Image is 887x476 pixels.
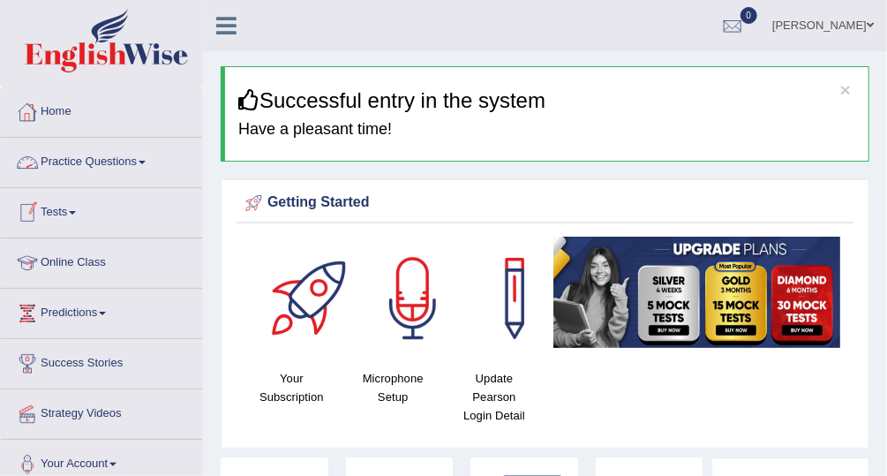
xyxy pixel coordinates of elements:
[351,369,435,406] h4: Microphone Setup
[1,238,202,283] a: Online Class
[840,80,851,99] button: ×
[238,89,855,112] h3: Successful entry in the system
[1,389,202,434] a: Strategy Videos
[1,87,202,132] a: Home
[238,121,855,139] h4: Have a pleasant time!
[241,190,849,216] div: Getting Started
[553,237,840,348] img: small5.jpg
[250,369,334,406] h4: Your Subscription
[1,339,202,383] a: Success Stories
[1,289,202,333] a: Predictions
[453,369,537,425] h4: Update Pearson Login Detail
[1,138,202,182] a: Practice Questions
[740,7,758,24] span: 0
[1,188,202,232] a: Tests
